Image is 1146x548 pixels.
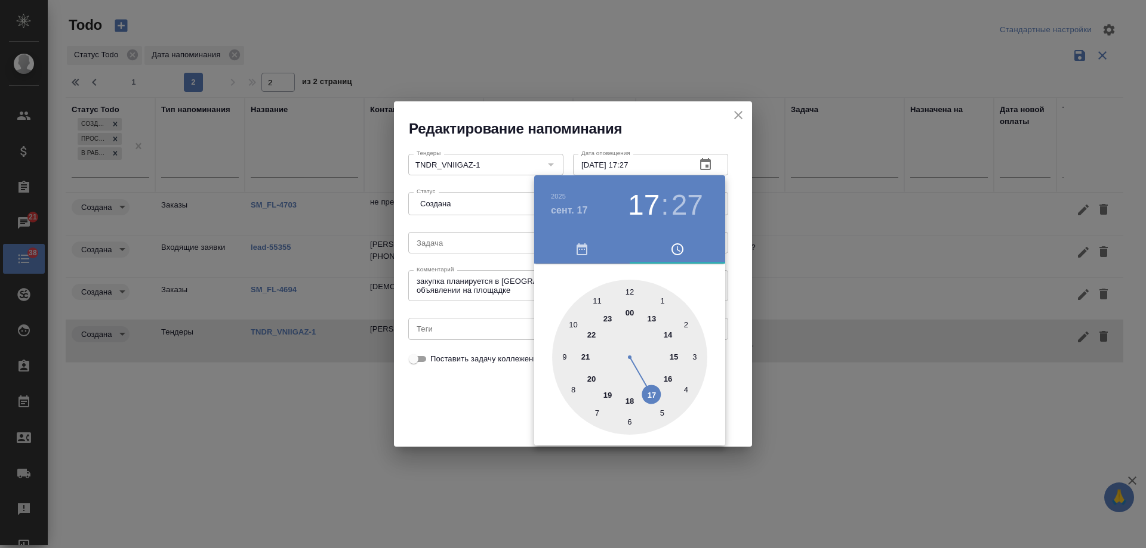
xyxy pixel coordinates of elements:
[551,203,588,218] button: сент. 17
[661,188,668,222] h3: :
[628,188,660,222] button: 17
[551,193,566,200] button: 2025
[671,188,703,222] button: 27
